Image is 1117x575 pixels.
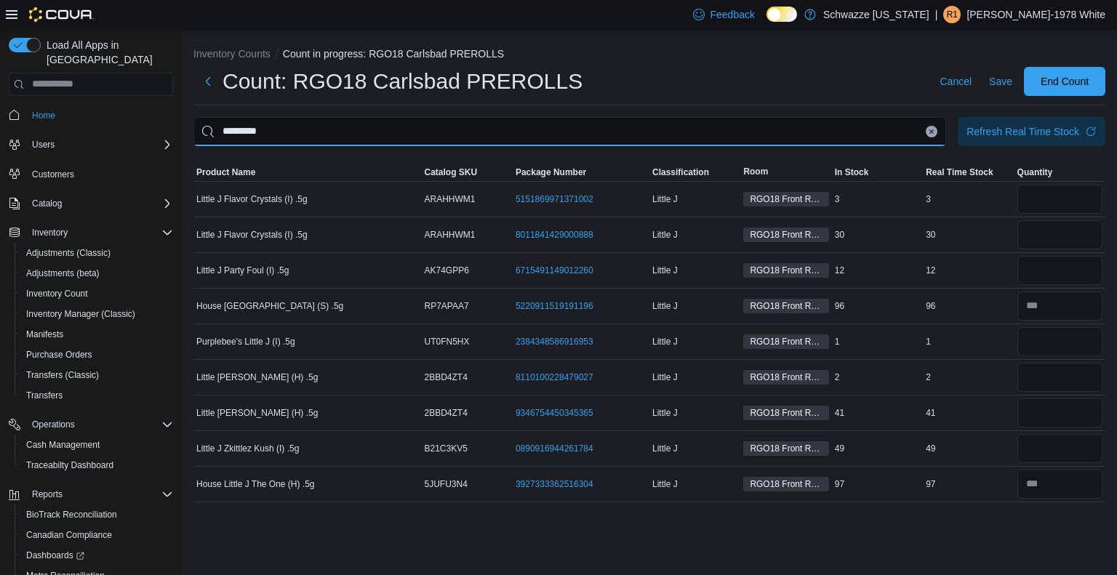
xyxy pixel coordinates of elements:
span: Operations [26,416,173,433]
span: Little J Flavor Crystals (I) .5g [196,229,308,241]
span: Users [26,136,173,153]
span: RGO18 Front Room [750,371,822,384]
span: Customers [32,169,74,180]
button: Catalog SKU [422,164,513,181]
span: Purplebee's Little J (I) .5g [196,336,295,347]
button: Catalog [26,195,68,212]
span: Home [32,110,55,121]
span: Inventory [26,224,173,241]
span: Canadian Compliance [20,526,173,544]
button: Inventory Counts [193,48,271,60]
a: Customers [26,166,80,183]
span: Load All Apps in [GEOGRAPHIC_DATA] [41,38,173,67]
button: Customers [3,164,179,185]
span: Manifests [20,326,173,343]
div: 3 [923,190,1014,208]
a: Inventory Manager (Classic) [20,305,141,323]
button: Inventory [3,222,179,243]
a: Dashboards [20,547,90,564]
span: ARAHHWM1 [425,193,476,205]
button: Reports [3,484,179,504]
span: BioTrack Reconciliation [20,506,173,523]
button: Home [3,105,179,126]
span: RGO18 Front Room [743,441,828,456]
h1: Count: RGO18 Carlsbad PREROLLS [223,67,582,96]
a: Cash Management [20,436,105,454]
a: Purchase Orders [20,346,98,363]
span: RGO18 Front Room [750,228,822,241]
button: End Count [1024,67,1105,96]
a: Adjustments (Classic) [20,244,116,262]
div: 1 [923,333,1014,350]
span: House [GEOGRAPHIC_DATA] (S) .5g [196,300,343,312]
span: Operations [32,419,75,430]
a: 5220911519191196 [516,300,593,312]
button: Real Time Stock [923,164,1014,181]
span: Little J [652,336,678,347]
a: BioTrack Reconciliation [20,506,123,523]
span: RGO18 Front Room [750,193,822,206]
span: Inventory Count [26,288,88,299]
span: RGO18 Front Room [750,335,822,348]
span: Users [32,139,55,150]
span: Little J [652,371,678,383]
span: 2BBD4ZT4 [425,407,468,419]
span: Little [PERSON_NAME] (H) .5g [196,407,318,419]
span: Room [743,166,768,177]
span: Catalog [26,195,173,212]
span: Classification [652,166,709,178]
p: [PERSON_NAME]-1978 White [966,6,1105,23]
span: Dashboards [26,550,84,561]
a: 9346754450345365 [516,407,593,419]
button: Operations [26,416,81,433]
div: 49 [832,440,923,457]
button: Purchase Orders [15,345,179,365]
button: Users [26,136,60,153]
button: Transfers (Classic) [15,365,179,385]
span: RGO18 Front Room [750,299,822,313]
button: In Stock [832,164,923,181]
button: Clear input [926,126,937,137]
div: 2 [923,369,1014,386]
div: Robert-1978 White [943,6,961,23]
div: 12 [832,262,923,279]
span: Little J [652,265,678,276]
div: 97 [923,475,1014,493]
div: 96 [923,297,1014,315]
span: Dashboards [20,547,173,564]
div: 97 [832,475,923,493]
button: Traceabilty Dashboard [15,455,179,475]
a: Dashboards [15,545,179,566]
div: 30 [923,226,1014,244]
span: Adjustments (Classic) [26,247,111,259]
span: End Count [1041,74,1089,89]
button: Cancel [934,67,977,96]
button: Inventory Count [15,284,179,304]
span: Cancel [940,74,972,89]
button: Refresh Real Time Stock [958,117,1105,146]
span: Inventory [32,227,68,238]
span: 5JUFU3N4 [425,478,468,490]
span: RGO18 Front Room [750,406,822,419]
span: RGO18 Front Room [743,370,828,385]
span: RGO18 Front Room [743,406,828,420]
div: 41 [832,404,923,422]
div: 96 [832,297,923,315]
span: Package Number [516,166,586,178]
span: Traceabilty Dashboard [20,457,173,474]
span: Transfers [20,387,173,404]
span: Feedback [710,7,755,22]
span: Save [989,74,1012,89]
div: 12 [923,262,1014,279]
button: BioTrack Reconciliation [15,504,179,525]
div: 30 [832,226,923,244]
span: Cash Management [26,439,100,451]
a: Inventory Count [20,285,94,302]
button: Catalog [3,193,179,214]
span: House Little J The One (H) .5g [196,478,315,490]
span: Purchase Orders [20,346,173,363]
span: RP7APAA7 [425,300,469,312]
span: R1 [947,6,958,23]
div: 49 [923,440,1014,457]
span: Dark Mode [766,22,767,23]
